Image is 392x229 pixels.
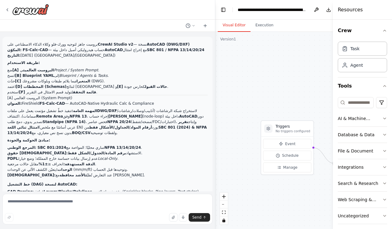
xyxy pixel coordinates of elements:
em: Blueprint / Agents & Tasks [59,73,107,78]
strong: SBC 801:2024 [37,145,66,150]
strong: الدقة المستهدفة: [63,162,95,166]
button: AI & Machine Learning [338,111,387,126]
button: toggle interactivity [220,216,228,224]
button: Hide left sidebar [219,6,228,14]
strong: [C] المتغيرات [15,79,90,83]
p: — حساب هيدروليكي أصيل داخل بيئة مع إخراج امتثال [DATE] ([GEOGRAPHIC_DATA]/[GEOGRAPHIC_DATA]) [7,47,208,58]
div: Tools [338,95,387,229]
div: React Flow controls [220,193,228,224]
div: Web Scraping & Browsing [338,197,382,203]
em: Local-Only [98,156,117,161]
strong: برقم المادة/الجدول/الشكل فقط [68,151,126,155]
p: FireShield — AutoCAD-Native Hydraulic Calc & Compliance [7,101,208,106]
strong: خط التشغيل (DAG) لنسخة AutoCAD: [7,182,77,186]
strong: حقوق [DEMOGRAPHIC_DATA]: [7,151,68,155]
nav: breadcrumb [238,7,307,13]
li: عدم إرسال بيانات حساسة خارج المملكة؛ وضع خيار . [7,156,208,161]
strong: PDPL: [7,156,20,161]
button: Visual Editor [218,19,251,32]
button: Web Scraping & Browsing [338,192,387,208]
button: Uncategorized [338,208,387,224]
strong: المكوّن: [7,48,21,52]
button: Start a new chat [200,22,210,29]
li: ضع في . [7,67,208,73]
span: Event [285,141,296,146]
p: تنفيذ خطّ تشغيل مؤتمت يعمل على ملفات لاستخراج شبكة الرشاشات (أنابيب/وصلات/رشاشات/صمامات)، اكتشاف ... [7,108,208,136]
button: Manage [263,163,311,172]
button: Tools [338,77,387,95]
button: Switch to previous chat [183,22,198,29]
div: File & Document [338,148,373,154]
button: fit view [220,208,228,216]
button: Schedule [263,151,311,160]
button: File & Document [338,143,387,159]
strong: CrewAI Studio v2 [98,42,133,47]
li: عند التعارض تُطبّق مع [PERSON_NAME]. [7,172,208,178]
div: AI & Machine Learning [338,115,382,122]
div: TriggersNo triggers configuredEventScheduleManage [261,120,314,175]
strong: Remote Area [36,114,63,118]
li: اعتمد لنتائج [GEOGRAPHIC_DATA] و كحارس جودة. [7,84,208,89]
strong: DWG/DXF [97,109,117,113]
span: Manage [283,165,297,170]
li: الاستشهاد . [7,150,208,156]
button: zoom out [220,201,228,208]
strong: NFPA 20/24 [107,120,131,124]
strong: AutoCAD [104,48,123,52]
div: Task [350,46,360,52]
button: Send [189,213,210,222]
strong: المرجع الوطني: [7,145,36,150]
div: Database & Data [338,132,375,138]
strong: [E] حالات القبول [117,84,167,89]
strong: FS-Calc-CAD [23,48,48,52]
strong: الوحدات: [56,167,72,172]
strong: SBC 801 / NFPA 13/14/20/24 [147,48,205,52]
strong: AutoCAD [179,114,198,118]
p: No triggers configured [276,129,310,133]
span: Schedule [282,153,299,158]
h2: [A] البرومبت العالمي (System Prompt) [7,95,208,101]
strong: BOQ/CSV [72,131,91,135]
em: Project / System Prompt [54,68,98,72]
strong: NFPA 13/14/20/24 [104,145,141,150]
li: : قراءة وفق خريطة التعيين (Sprinkler blocks, Pipe layers, Text styles)، بناء (Nodes/Pipes/Fitting... [7,189,208,200]
strong: AutoCAD (DWG/DXF) [147,42,190,47]
strong: FS-Calc-CAD [40,101,65,106]
li: انحراف ≤ مقابل حالات مرجعية. [7,161,208,167]
li: ساري محليًا؛ المواءمة مع . [7,145,208,150]
button: zoom in [220,193,228,201]
button: Integrations [338,159,387,175]
li: يتعيّن الكشف الآلي عن الوحدات (mm/m/ft) وتوحيدها قبل الحساب. [7,167,208,172]
button: Database & Data [338,127,387,143]
strong: CAD Parsing [7,190,33,194]
strong: الأشد محافظة [59,173,85,177]
strong: ±1% [39,162,48,166]
strong: [A] البرومبت العالمي [13,68,54,72]
img: Logo [12,4,49,15]
strong: أرقام المواد/الجداول/الأشكال فقط [89,125,152,130]
strong: [PERSON_NAME] [108,114,143,118]
li: حدّث بما يلائم طبقات وبلوكات مشروعك (DWG). [7,78,208,84]
strong: [DEMOGRAPHIC_DATA]: [7,173,55,177]
strong: NFPA 13 [70,114,87,118]
button: Crew [338,22,387,39]
button: Event [263,139,311,149]
div: Search & Research [338,180,378,186]
div: Integrations [338,164,364,170]
strong: Standpipe (NFPA 14) [43,120,85,124]
button: Improve this prompt [5,213,13,222]
button: Click to speak your automation idea [179,213,187,222]
div: Crew [338,39,387,77]
button: Execution [251,19,278,32]
button: Search & Research [338,175,387,191]
strong: التاريخ: [7,53,21,58]
h1: برومبت جاهز لتوجيه وورك-فلو وكلاء الذكاء الاصطناعي على — نسخة [7,42,208,47]
span: Send [192,215,202,220]
strong: العنوان: [7,101,22,106]
div: Uncategorized [338,213,369,219]
div: Agent [350,62,363,68]
strong: [D] المخططات (Schemas) [16,84,66,89]
h3: Triggers [276,124,310,129]
strong: [F] قائمة التحقق [19,90,96,94]
h4: Resources [338,6,363,13]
